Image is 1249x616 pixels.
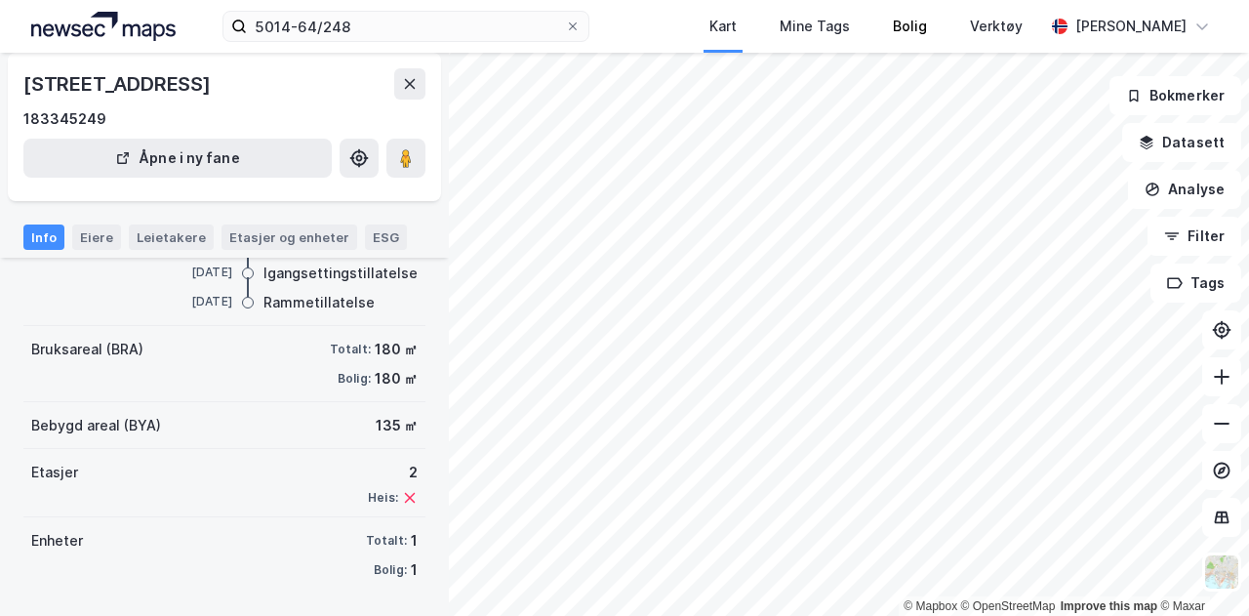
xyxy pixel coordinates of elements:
div: Totalt: [330,342,371,357]
div: [DATE] [154,293,232,310]
div: [DATE] [154,264,232,281]
div: [PERSON_NAME] [1075,15,1187,38]
div: Bolig: [374,562,407,578]
div: Mine Tags [780,15,850,38]
iframe: Chat Widget [1151,522,1249,616]
div: Info [23,225,64,250]
input: Søk på adresse, matrikkel, gårdeiere, leietakere eller personer [247,12,565,41]
button: Åpne i ny fane [23,139,332,178]
div: Totalt: [366,533,407,549]
a: Mapbox [904,599,957,613]
div: 1 [411,529,418,553]
div: Bolig [893,15,927,38]
button: Tags [1150,264,1241,303]
div: Rammetillatelse [263,291,375,314]
div: 135 ㎡ [376,414,418,437]
button: Analyse [1128,170,1241,209]
div: Bebygd areal (BYA) [31,414,161,437]
div: Bolig: [338,371,371,387]
img: logo.a4113a55bc3d86da70a041830d287a7e.svg [31,12,176,41]
div: 1 [411,558,418,582]
button: Datasett [1122,123,1241,162]
div: Etasjer og enheter [229,228,349,246]
div: Heis: [368,490,398,506]
button: Filter [1148,217,1241,256]
div: Kart [709,15,737,38]
div: Verktøy [970,15,1023,38]
div: Etasjer [31,461,78,484]
div: ESG [365,225,407,250]
div: 2 [368,461,418,484]
div: Bruksareal (BRA) [31,338,143,361]
a: Improve this map [1061,599,1157,613]
div: Kontrollprogram for chat [1151,522,1249,616]
div: Igangsettingstillatelse [263,262,418,285]
div: 180 ㎡ [375,338,418,361]
a: OpenStreetMap [961,599,1056,613]
div: 183345249 [23,107,106,131]
div: 180 ㎡ [375,367,418,390]
div: Eiere [72,225,121,250]
button: Bokmerker [1109,76,1241,115]
div: [STREET_ADDRESS] [23,68,215,100]
div: Leietakere [129,225,214,250]
div: Enheter [31,529,83,553]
